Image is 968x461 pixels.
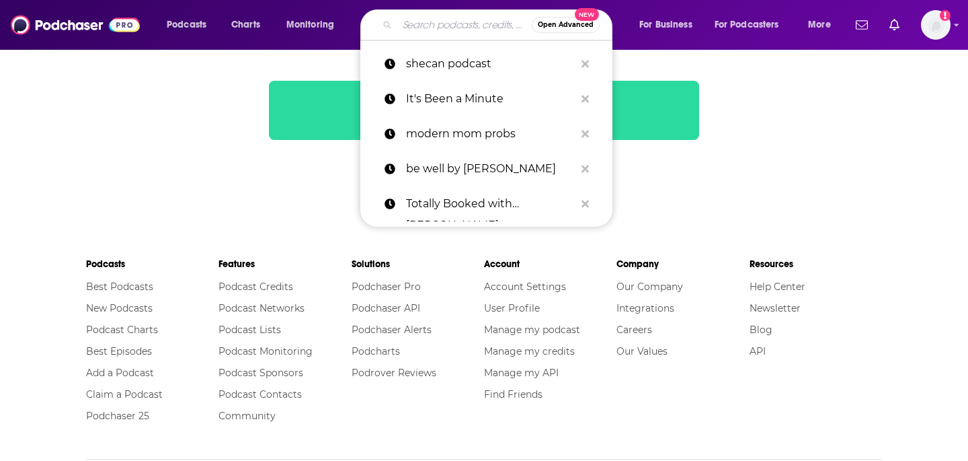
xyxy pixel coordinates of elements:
a: Community [218,410,276,422]
a: Podchaser Pro [352,281,421,293]
a: Manage my podcast [484,324,580,336]
button: Show profile menu [921,10,951,40]
li: Account [484,252,616,276]
a: Blog [750,324,772,336]
span: Open Advanced [538,22,594,28]
a: Podcast Contacts [218,388,302,400]
a: Podcast Monitoring [218,345,313,357]
button: open menu [630,14,709,36]
svg: Add a profile image [940,10,951,21]
a: Podcast Sponsors [218,367,303,379]
a: Manage my API [484,367,559,379]
a: API [750,345,766,357]
p: It's Been a Minute [406,81,575,116]
li: Solutions [352,252,484,276]
button: open menu [277,14,352,36]
p: shecan podcast [406,46,575,81]
span: Charts [231,15,260,34]
a: Our Company [616,281,683,293]
a: Integrations [616,302,674,314]
a: Totally Booked with [PERSON_NAME] [360,186,612,221]
a: Show notifications dropdown [884,13,905,36]
button: open menu [157,14,224,36]
a: Help Center [750,281,805,293]
a: Charts [223,14,268,36]
a: Best Episodes [86,345,152,357]
img: Podchaser - Follow, Share and Rate Podcasts [11,12,140,38]
a: Our Values [616,345,668,357]
li: Features [218,252,351,276]
a: Claim a Podcast [86,388,163,400]
a: Manage my credits [484,345,575,357]
span: Logged in as jennarohl [921,10,951,40]
a: be well by [PERSON_NAME] [360,151,612,186]
a: Best Podcasts [86,281,153,293]
button: open menu [706,14,799,36]
a: New Podcasts [86,302,153,314]
a: Podchaser 25 [86,410,149,422]
a: Podcast Networks [218,302,305,314]
input: Search podcasts, credits, & more... [397,14,532,36]
a: Podchaser Alerts [352,324,432,336]
li: Podcasts [86,252,218,276]
a: modern mom probs [360,116,612,151]
a: Podcast Credits [218,281,293,293]
div: Search podcasts, credits, & more... [373,9,625,40]
li: Resources [750,252,882,276]
p: be well by kelly [406,151,575,186]
a: Add a Podcast [86,367,154,379]
p: modern mom probs [406,116,575,151]
span: For Podcasters [715,15,779,34]
span: New [575,8,599,21]
a: Podcast Charts [86,324,158,336]
img: User Profile [921,10,951,40]
p: Totally Booked with Zibby Owens [406,186,575,221]
a: Account Settings [484,281,566,293]
a: Find Friends [484,388,542,400]
a: Newsletter [750,302,801,314]
a: shecan podcast [360,46,612,81]
span: More [808,15,831,34]
a: Podchaser API [352,302,420,314]
span: Monitoring [286,15,334,34]
a: User Profile [484,302,540,314]
a: Podcast Lists [218,324,281,336]
button: Open AdvancedNew [532,17,600,33]
a: Podcharts [352,345,400,357]
a: Careers [616,324,652,336]
span: Podcasts [167,15,206,34]
a: Podrover Reviews [352,367,436,379]
button: open menu [799,14,848,36]
span: For Business [639,15,692,34]
a: It's Been a Minute [360,81,612,116]
li: Company [616,252,749,276]
a: Show notifications dropdown [850,13,873,36]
